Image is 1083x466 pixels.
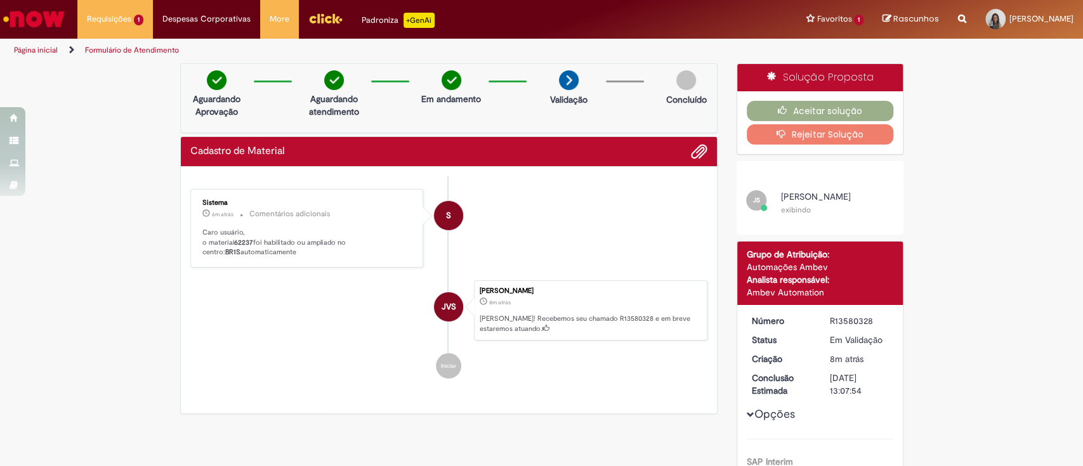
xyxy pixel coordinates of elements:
[162,13,251,25] span: Despesas Corporativas
[362,13,435,28] div: Padroniza
[883,13,939,25] a: Rascunhos
[781,191,851,202] span: [PERSON_NAME]
[747,273,893,286] div: Analista responsável:
[442,70,461,90] img: check-circle-green.png
[830,353,889,365] div: 30/09/2025 10:07:47
[830,372,889,397] div: [DATE] 13:07:54
[234,238,253,247] b: 62237
[747,286,893,299] div: Ambev Automation
[308,9,343,28] img: click_logo_yellow_360x200.png
[87,13,131,25] span: Requisições
[854,15,863,25] span: 1
[742,372,820,397] dt: Conclusão Estimada
[666,93,706,106] p: Concluído
[747,248,893,261] div: Grupo de Atribuição:
[742,314,820,327] dt: Número
[190,176,708,392] ul: Histórico de tíquete
[550,93,587,106] p: Validação
[1,6,67,32] img: ServiceNow
[404,13,435,28] p: +GenAi
[421,93,481,105] p: Em andamento
[676,70,696,90] img: img-circle-grey.png
[489,299,511,306] span: 8m atrás
[190,280,708,341] li: Joao Vitor Soubhia
[249,209,331,219] small: Comentários adicionais
[14,45,58,55] a: Página inicial
[202,199,414,207] div: Sistema
[303,93,365,118] p: Aguardando atendimento
[324,70,344,90] img: check-circle-green.png
[893,13,939,25] span: Rascunhos
[134,15,143,25] span: 1
[270,13,289,25] span: More
[434,201,463,230] div: System
[212,210,233,218] time: 30/09/2025 10:09:59
[559,70,579,90] img: arrow-next.png
[817,13,851,25] span: Favoritos
[190,146,285,157] h2: Cadastro de Material Histórico de tíquete
[442,292,456,322] span: JVS
[225,247,240,257] b: BR1S
[480,287,700,295] div: [PERSON_NAME]
[742,353,820,365] dt: Criação
[747,124,893,145] button: Rejeitar Solução
[480,314,700,333] p: [PERSON_NAME]! Recebemos seu chamado R13580328 e em breve estaremos atuando.
[830,314,889,327] div: R13580328
[10,39,712,62] ul: Trilhas de página
[212,210,233,218] span: 6m atrás
[434,292,463,321] div: Joao Vitor Soubhia
[737,64,903,91] div: Solução Proposta
[446,200,451,231] span: S
[207,70,226,90] img: check-circle-green.png
[747,101,893,121] button: Aceitar solução
[1009,13,1073,24] span: [PERSON_NAME]
[202,228,414,257] p: Caro usuário, o material foi habilitado ou ampliado no centro: automaticamente
[742,333,820,346] dt: Status
[186,93,247,118] p: Aguardando Aprovação
[781,205,811,215] small: exibindo
[830,353,863,365] span: 8m atrás
[753,196,760,204] span: JS
[830,353,863,365] time: 30/09/2025 10:07:47
[747,261,893,273] div: Automações Ambev
[85,45,179,55] a: Formulário de Atendimento
[489,299,511,306] time: 30/09/2025 10:07:47
[691,143,707,160] button: Adicionar anexos
[830,333,889,346] div: Em Validação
